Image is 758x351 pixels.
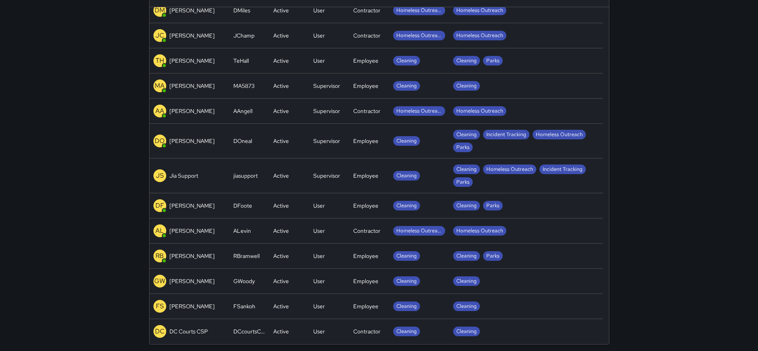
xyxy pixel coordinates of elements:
span: Homeless Outreach [453,32,506,40]
div: Active [273,172,289,180]
p: AA [155,106,164,116]
div: Active [273,107,289,115]
p: FS [156,301,164,311]
div: GWoody [233,277,255,285]
div: Active [273,327,289,335]
div: DFoote [233,202,252,210]
div: DCcourtsCSP [233,327,265,335]
div: Supervisor [313,82,340,90]
span: Cleaning [453,252,480,260]
div: User [313,277,325,285]
span: Homeless Outreach [453,7,506,14]
span: Parks [483,202,503,210]
span: Homeless Outreach [453,107,506,115]
div: Employee [353,202,378,210]
div: ALevin [233,227,251,235]
div: FSankoh [233,302,255,310]
span: Parks [453,144,473,151]
p: DF [155,201,164,210]
div: User [313,227,325,235]
p: [PERSON_NAME] [169,277,215,285]
span: Cleaning [393,172,420,180]
p: [PERSON_NAME] [169,107,215,115]
div: Employee [353,252,378,260]
p: Jia Support [169,172,198,180]
span: Homeless Outreach [483,166,536,173]
div: Contractor [353,32,380,40]
span: Cleaning [453,57,480,65]
p: [PERSON_NAME] [169,57,215,65]
p: AL [155,226,164,236]
span: Homeless Outreach [393,7,445,14]
div: Active [273,57,289,65]
span: Cleaning [393,202,420,210]
div: User [313,32,325,40]
div: Active [273,32,289,40]
div: MA5873 [233,82,255,90]
p: RB [155,251,164,261]
p: [PERSON_NAME] [169,32,215,40]
span: Cleaning [393,278,420,285]
span: Parks [483,57,503,65]
span: Cleaning [393,137,420,145]
div: JChamp [233,32,255,40]
span: Cleaning [393,82,420,90]
span: Cleaning [393,252,420,260]
div: Employee [353,172,378,180]
p: [PERSON_NAME] [169,82,215,90]
span: Incident Tracking [539,166,586,173]
span: Cleaning [453,131,480,139]
span: Cleaning [453,303,480,310]
div: Supervisor [313,137,340,145]
p: DO [155,136,165,146]
p: DM [155,6,165,15]
div: Employee [353,302,378,310]
div: Contractor [353,107,380,115]
p: [PERSON_NAME] [169,227,215,235]
div: Employee [353,82,378,90]
span: Cleaning [393,57,420,65]
div: Active [273,252,289,260]
span: Cleaning [453,328,480,335]
span: Cleaning [453,278,480,285]
div: User [313,327,325,335]
div: Contractor [353,227,380,235]
div: TeHall [233,57,249,65]
p: DC Courts CSP [169,327,208,335]
span: Homeless Outreach [393,32,445,40]
p: [PERSON_NAME] [169,202,215,210]
div: Supervisor [313,172,340,180]
div: Employee [353,57,378,65]
div: User [313,252,325,260]
p: [PERSON_NAME] [169,302,215,310]
span: Homeless Outreach [393,227,445,235]
p: DC [155,327,165,336]
div: Active [273,302,289,310]
div: Active [273,202,289,210]
div: Active [273,6,289,14]
span: Parks [483,252,503,260]
div: User [313,57,325,65]
span: Cleaning [453,202,480,210]
p: TH [155,56,164,65]
div: Active [273,82,289,90]
div: Contractor [353,327,380,335]
div: RBramwell [233,252,260,260]
div: Active [273,227,289,235]
div: User [313,302,325,310]
div: Active [273,137,289,145]
span: Cleaning [393,328,420,335]
div: DOneal [233,137,252,145]
p: [PERSON_NAME] [169,137,215,145]
div: User [313,202,325,210]
div: Employee [353,137,378,145]
p: [PERSON_NAME] [169,6,215,14]
p: JS [156,171,164,180]
span: Homeless Outreach [533,131,586,139]
p: JC [155,31,164,40]
span: Cleaning [393,303,420,310]
span: Parks [453,178,473,186]
p: GW [154,276,165,286]
span: Cleaning [453,166,480,173]
span: Homeless Outreach [453,227,506,235]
